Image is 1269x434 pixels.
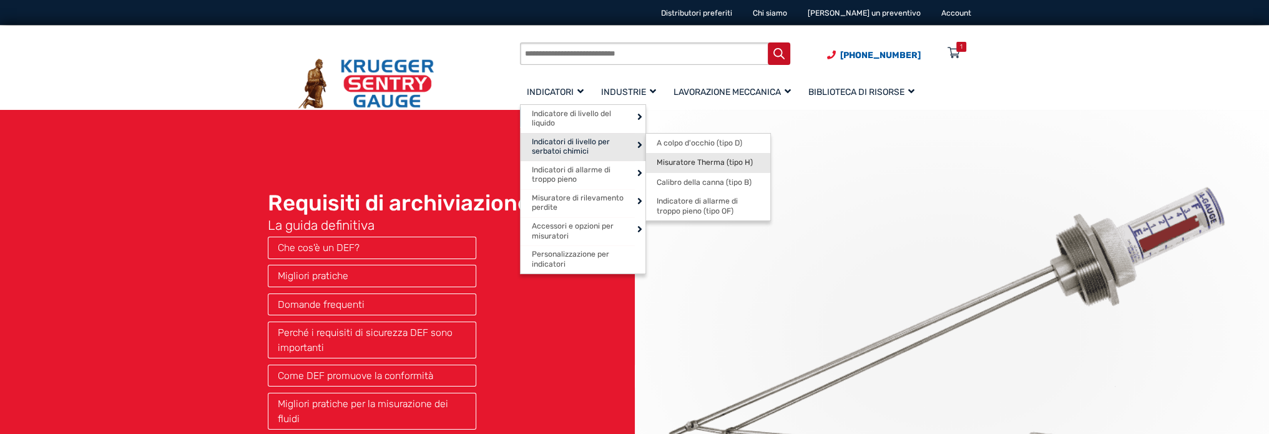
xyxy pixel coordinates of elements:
font: Indicatori di allarme di troppo pieno [532,165,612,184]
a: Che cos'è un DEF? [278,242,360,254]
img: Indicatore di sentinella Krueger [298,59,434,109]
font: Calibro della canna (tipo B) [657,178,752,187]
font: La guida definitiva [268,217,375,233]
font: Misuratore Therma (tipo H) [657,158,753,167]
a: Accessori e opzioni per misuratori [521,217,645,245]
font: Indicatori di livello per serbatoi chimici [532,137,612,156]
a: Misuratore di rilevamento perdite [521,189,645,217]
a: A colpo d'occhio (tipo D) [646,134,770,154]
a: Distributori preferiti [661,9,732,17]
font: [PHONE_NUMBER] [840,50,921,61]
a: Lavorazione meccanica [667,78,801,104]
font: Lavorazione meccanica [674,87,781,97]
a: Indicatori di allarme di troppo pieno [521,161,645,189]
font: Biblioteca di risorse [808,87,904,97]
a: [PERSON_NAME] un preventivo [808,9,921,17]
font: Accessori e opzioni per misuratori [532,222,615,240]
a: Indicatori [520,78,594,104]
font: Indicatori [527,87,574,97]
a: Industrie [594,78,667,104]
font: Requisiti di archiviazione DEF: [268,190,584,216]
font: Personalizzazione per indicatori [532,250,611,269]
a: Chi siamo [753,9,787,17]
a: Biblioteca di risorse [801,78,925,104]
font: Indicatore di allarme di troppo pieno (tipo OF) [657,197,740,215]
font: 1 [960,43,963,51]
a: Come DEF promuove la conformità [278,370,433,382]
a: Misuratore Therma (tipo H) [646,153,770,173]
a: Indicatori di livello per serbatoi chimici [521,133,645,161]
a: Personalizzazione per indicatori [521,245,645,274]
a: Domande frequenti [278,298,365,310]
a: Perché i requisiti di sicurezza DEF sono importanti [278,327,453,353]
a: Calibro della canna (tipo B) [646,173,770,193]
a: Numero di telefono (920) 434-8860 [827,49,921,62]
a: Migliori pratiche [278,270,348,282]
a: Migliori pratiche per la misurazione dei fluidi [278,398,448,425]
a: Indicatore di livello del liquido [521,105,645,133]
a: Account [941,9,971,17]
font: Indicatore di livello del liquido [532,109,613,128]
font: Misuratore di rilevamento perdite [532,194,625,212]
a: Indicatore di allarme di troppo pieno (tipo OF) [646,192,770,220]
font: Industrie [601,87,646,97]
font: A colpo d'occhio (tipo D) [657,139,742,147]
